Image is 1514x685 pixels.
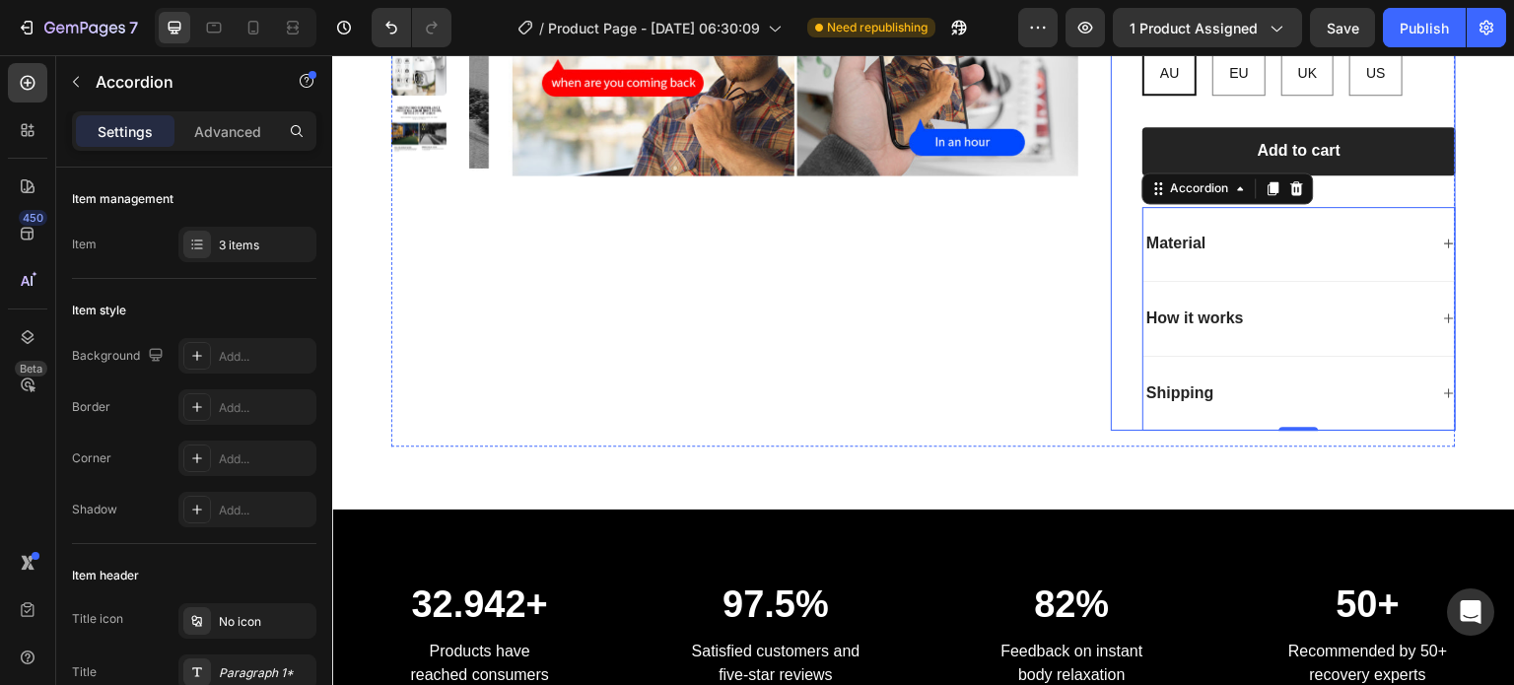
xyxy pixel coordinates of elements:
[814,253,912,274] p: How it works
[810,72,1124,120] button: Add to cart
[814,178,873,199] p: Material
[539,18,544,38] span: /
[1130,18,1258,38] span: 1 product assigned
[609,584,870,632] p: Feedback on instant body relaxation
[814,328,881,349] p: Shipping
[548,18,760,38] span: Product Page - [DATE] 06:30:09
[129,16,138,39] p: 7
[17,584,278,632] p: Products have reached consumers
[219,613,311,631] div: No icon
[72,343,168,370] div: Background
[15,361,47,377] div: Beta
[372,8,451,47] div: Undo/Redo
[219,664,311,682] div: Paragraph 1*
[72,236,97,253] div: Item
[1113,8,1302,47] button: 1 product assigned
[72,663,97,681] div: Title
[926,86,1008,106] div: Add to cart
[219,348,311,366] div: Add...
[332,55,1514,685] iframe: Design area
[72,190,173,208] div: Item management
[219,502,311,519] div: Add...
[1327,20,1359,36] span: Save
[19,210,47,226] div: 450
[72,302,126,319] div: Item style
[835,124,901,142] div: Accordion
[906,527,1167,573] p: 50+
[313,527,575,573] p: 97.5%
[98,121,153,142] p: Settings
[96,70,263,94] p: Accordion
[906,584,1167,632] p: Recommended by 50+ recovery experts
[8,8,147,47] button: 7
[219,450,311,468] div: Add...
[1383,8,1466,47] button: Publish
[827,19,928,36] span: Need republishing
[72,398,110,416] div: Border
[609,527,870,573] p: 82%
[17,527,278,573] p: 32.942+
[72,567,139,584] div: Item header
[219,399,311,417] div: Add...
[72,449,111,467] div: Corner
[1310,8,1375,47] button: Save
[72,501,117,518] div: Shadow
[1400,18,1449,38] div: Publish
[219,237,311,254] div: 3 items
[194,121,261,142] p: Advanced
[313,584,575,632] p: Satisfied customers and five-star reviews
[1447,588,1494,636] div: Open Intercom Messenger
[72,610,123,628] div: Title icon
